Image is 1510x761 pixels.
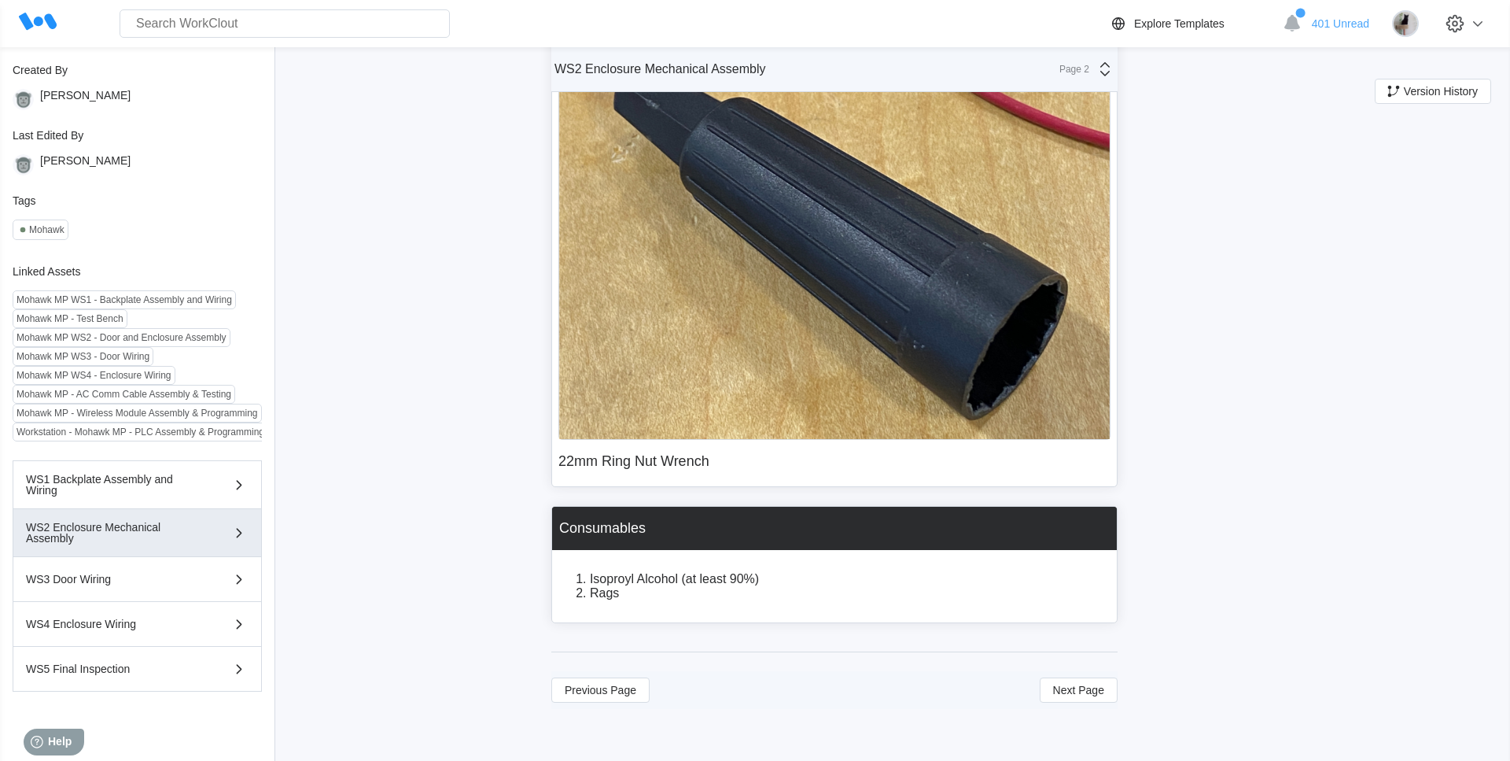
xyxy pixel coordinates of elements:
div: Mohawk MP WS3 - Door Wiring [17,351,149,362]
div: Mohawk MP - AC Comm Cable Assembly & Testing [17,389,231,400]
div: Mohawk [29,224,64,235]
img: stormageddon_tree.jpg [1392,10,1419,37]
li: Isoproyl Alcohol (at least 90%) [590,572,1110,586]
div: Tags [13,194,262,207]
img: RingNutWrench.jpg [559,48,1110,439]
button: Previous Page [551,678,650,703]
div: WS1 Backplate Assembly and Wiring [26,474,204,496]
img: gorilla.png [13,89,34,110]
img: gorilla.png [13,154,34,175]
button: WS5 Final Inspection [13,647,262,692]
div: Mohawk MP - Wireless Module Assembly & Programming [17,408,258,419]
div: [PERSON_NAME] [40,89,131,110]
p: 22mm Ring Nut Wrench [558,446,1110,477]
li: Rags [590,586,1110,600]
div: Workstation - Mohawk MP - PLC Assembly & Programming [17,427,264,438]
div: WS5 Final Inspection [26,663,204,674]
span: Version History [1404,86,1478,97]
div: WS2 Enclosure Mechanical Assembly [554,62,766,76]
input: Search WorkClout [120,9,450,38]
div: Last Edited By [13,129,262,142]
div: Created By [13,64,262,76]
div: Linked Assets [13,265,262,278]
div: Mohawk MP WS4 - Enclosure Wiring [17,370,171,381]
button: Next Page [1040,678,1118,703]
button: WS2 Enclosure Mechanical Assembly [13,509,262,557]
button: WS4 Enclosure Wiring [13,602,262,647]
div: Explore Templates [1134,17,1225,30]
div: Mohawk MP - Test Bench [17,313,123,324]
button: WS1 Backplate Assembly and Wiring [13,460,262,509]
span: Previous Page [565,685,636,696]
a: Explore Templates [1109,14,1275,33]
div: WS2 Enclosure Mechanical Assembly [26,522,204,544]
div: [PERSON_NAME] [40,154,131,175]
div: WS3 Door Wiring [26,574,204,585]
span: Next Page [1053,685,1104,696]
div: Page 2 [1050,64,1089,75]
div: WS4 Enclosure Wiring [26,619,204,630]
div: Mohawk MP WS2 - Door and Enclosure Assembly [17,332,226,343]
button: WS3 Door Wiring [13,557,262,602]
button: Version History [1375,79,1491,104]
span: 401 Unread [1312,17,1369,30]
div: Mohawk MP WS1 - Backplate Assembly and Wiring [17,294,232,305]
div: Consumables [559,520,646,537]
